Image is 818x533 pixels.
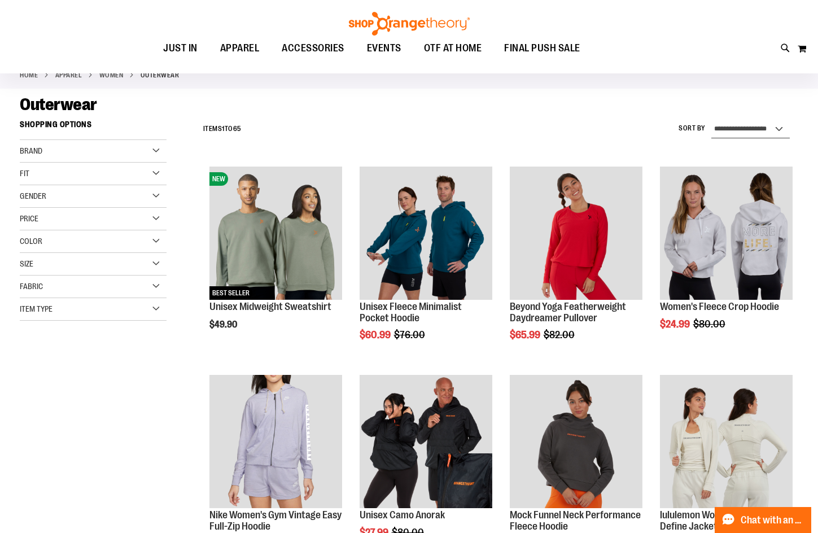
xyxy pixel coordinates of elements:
span: JUST IN [163,36,198,61]
span: OTF AT HOME [424,36,482,61]
img: Unisex Fleece Minimalist Pocket Hoodie [360,167,492,299]
a: Unisex Midweight Sweatshirt [209,301,331,312]
img: Unisex Midweight Sweatshirt [209,167,342,299]
span: $24.99 [660,318,692,330]
span: NEW [209,172,228,186]
img: Product image for Beyond Yoga Featherweight Daydreamer Pullover [510,167,642,299]
a: Unisex Fleece Minimalist Pocket Hoodie [360,167,492,301]
div: product [354,161,498,369]
span: Gender [20,191,46,200]
span: Size [20,259,33,268]
span: Outerwear [20,95,97,114]
a: lululemon Women's Cropped Define Jacket [660,509,776,532]
img: Product image for Nike Gym Vintage Easy Full Zip Hoodie [209,375,342,508]
a: Women's Fleece Crop Hoodie [660,301,779,312]
a: Unisex Midweight SweatshirtNEWBEST SELLER [209,167,342,301]
img: Shop Orangetheory [347,12,471,36]
a: Product image for Nike Gym Vintage Easy Full Zip Hoodie [209,375,342,509]
span: APPAREL [220,36,260,61]
span: Item Type [20,304,53,313]
span: FINAL PUSH SALE [504,36,580,61]
span: 65 [233,125,242,133]
span: BEST SELLER [209,286,252,300]
span: $80.00 [693,318,727,330]
span: Fabric [20,282,43,291]
a: OTF AT HOME [413,36,493,62]
div: product [654,161,798,358]
div: product [504,161,648,369]
span: Chat with an Expert [741,515,804,526]
a: APPAREL [209,36,271,61]
a: EVENTS [356,36,413,62]
a: Unisex Camo Anorak [360,509,445,521]
a: ACCESSORIES [270,36,356,62]
span: $76.00 [394,329,427,340]
a: Product image for lululemon Define Jacket Cropped [660,375,793,509]
a: Product image for Mock Funnel Neck Performance Fleece Hoodie [510,375,642,509]
span: 1 [222,125,225,133]
strong: Outerwear [141,70,180,80]
a: Product image for Unisex Camo Anorak [360,375,492,509]
span: Brand [20,146,42,155]
button: Chat with an Expert [715,507,812,533]
span: ACCESSORIES [282,36,344,61]
img: Product image for lululemon Define Jacket Cropped [660,375,793,508]
label: Sort By [679,124,706,133]
span: EVENTS [367,36,401,61]
a: Nike Women's Gym Vintage Easy Full-Zip Hoodie [209,509,342,532]
a: Product image for Beyond Yoga Featherweight Daydreamer Pullover [510,167,642,301]
span: Price [20,214,38,223]
a: Beyond Yoga Featherweight Daydreamer Pullover [510,301,626,324]
span: $49.90 [209,320,239,330]
a: FINAL PUSH SALE [493,36,592,62]
a: Product image for Womens Fleece Crop Hoodie [660,167,793,301]
a: Home [20,70,38,80]
a: APPAREL [55,70,82,80]
div: product [204,161,348,358]
strong: Shopping Options [20,115,167,140]
img: Product image for Womens Fleece Crop Hoodie [660,167,793,299]
span: $60.99 [360,329,392,340]
span: $65.99 [510,329,542,340]
a: JUST IN [152,36,209,62]
a: Unisex Fleece Minimalist Pocket Hoodie [360,301,462,324]
h2: Items to [203,120,242,138]
a: Mock Funnel Neck Performance Fleece Hoodie [510,509,641,532]
img: Product image for Mock Funnel Neck Performance Fleece Hoodie [510,375,642,508]
img: Product image for Unisex Camo Anorak [360,375,492,508]
span: $82.00 [544,329,576,340]
span: Fit [20,169,29,178]
a: WOMEN [99,70,124,80]
span: Color [20,237,42,246]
